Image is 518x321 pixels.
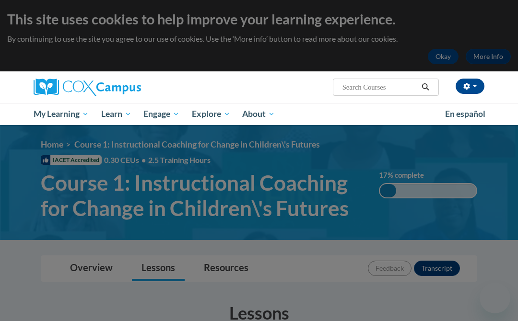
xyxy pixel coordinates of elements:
button: Search [418,81,433,93]
div: Main menu [26,103,492,125]
img: Cox Campus [34,79,141,96]
span: My Learning [34,108,89,120]
span: En español [445,109,485,119]
span: Explore [192,108,230,120]
button: Account Settings [456,79,484,94]
a: En español [439,104,492,124]
iframe: Button to launch messaging window [480,283,510,313]
span: Engage [143,108,179,120]
span: Learn [101,108,131,120]
a: My Learning [27,103,95,125]
a: Cox Campus [34,79,174,96]
input: Search Courses [341,81,418,93]
a: About [236,103,282,125]
a: Learn [95,103,138,125]
span: About [242,108,275,120]
a: Engage [137,103,186,125]
a: Explore [186,103,236,125]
